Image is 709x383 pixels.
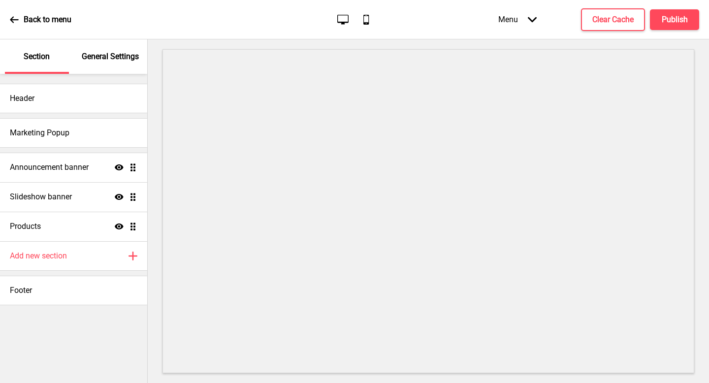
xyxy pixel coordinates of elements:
h4: Footer [10,285,32,296]
p: General Settings [82,51,139,62]
h4: Publish [662,14,688,25]
p: Back to menu [24,14,71,25]
button: Clear Cache [581,8,645,31]
p: Section [24,51,50,62]
button: Publish [650,9,699,30]
h4: Marketing Popup [10,128,69,138]
h4: Slideshow banner [10,191,72,202]
h4: Announcement banner [10,162,89,173]
h4: Products [10,221,41,232]
div: Menu [488,5,547,34]
a: Back to menu [10,6,71,33]
h4: Header [10,93,34,104]
h4: Clear Cache [592,14,634,25]
h4: Add new section [10,251,67,261]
